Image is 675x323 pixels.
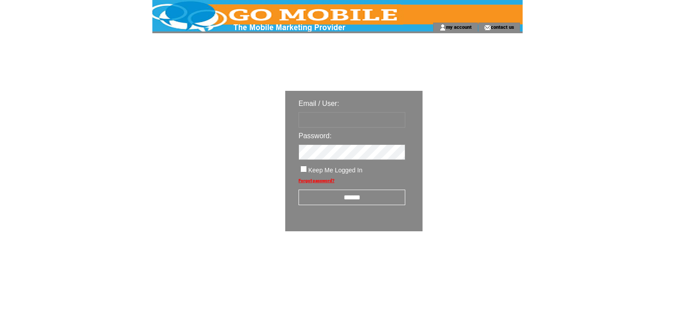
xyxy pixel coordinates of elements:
[446,24,472,30] a: my account
[299,132,332,140] span: Password:
[439,24,446,31] img: account_icon.gif;jsessionid=0166188727A6C9E2F4208A2EC5A44508
[299,178,334,183] a: Forgot password?
[308,167,362,174] span: Keep Me Logged In
[448,253,493,265] img: transparent.png;jsessionid=0166188727A6C9E2F4208A2EC5A44508
[491,24,514,30] a: contact us
[484,24,491,31] img: contact_us_icon.gif;jsessionid=0166188727A6C9E2F4208A2EC5A44508
[299,100,339,107] span: Email / User:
